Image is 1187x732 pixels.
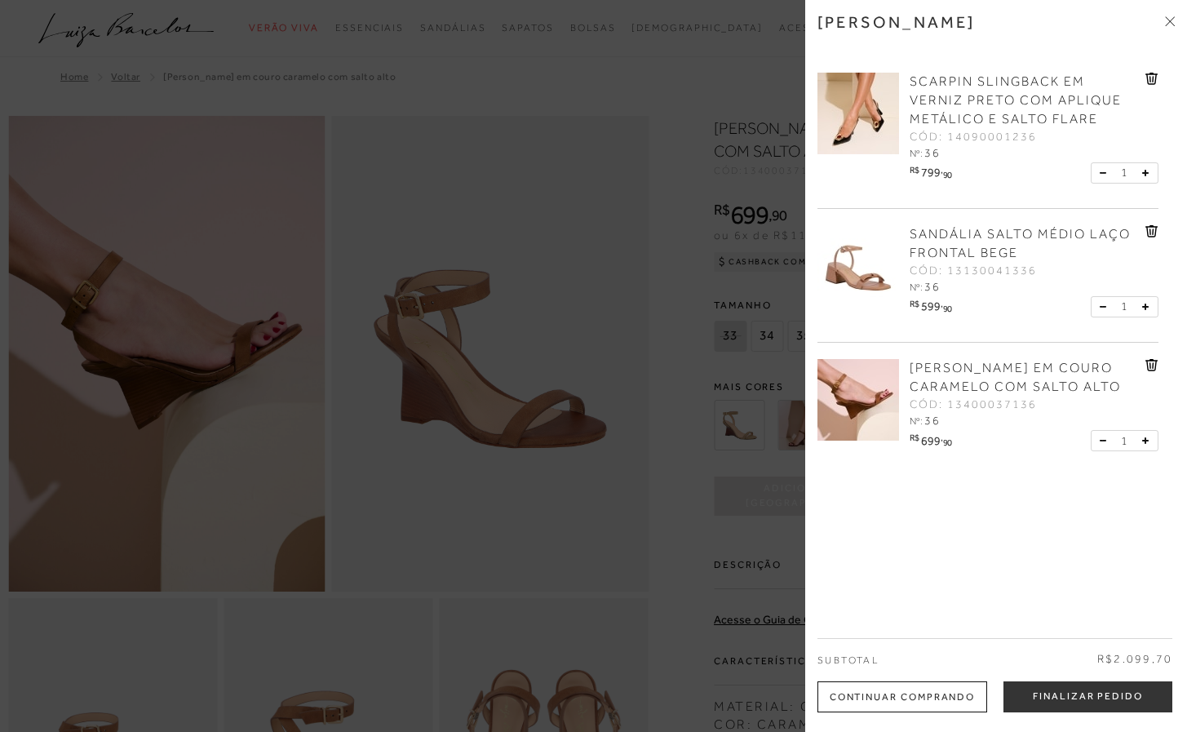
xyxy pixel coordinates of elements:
[817,12,976,32] h3: [PERSON_NAME]
[817,225,899,307] img: SANDÁLIA SALTO MÉDIO LAÇO FRONTAL BEGE
[943,437,952,447] span: 90
[924,280,941,293] span: 36
[924,414,941,427] span: 36
[921,166,941,179] span: 799
[941,299,952,308] i: ,
[817,654,879,666] span: Subtotal
[910,433,919,442] i: R$
[921,299,941,313] span: 599
[817,359,899,441] img: SANDÁLIA ANABELA EM COURO CARAMELO COM SALTO ALTO
[910,415,923,427] span: Nº:
[910,359,1141,397] a: [PERSON_NAME] EM COURO CARAMELO COM SALTO ALTO
[941,433,952,442] i: ,
[910,361,1121,394] span: [PERSON_NAME] EM COURO CARAMELO COM SALTO ALTO
[910,74,1122,126] span: SCARPIN SLINGBACK EM VERNIZ PRETO COM APLIQUE METÁLICO E SALTO FLARE
[910,129,1037,145] span: CÓD: 14090001236
[1003,681,1172,712] button: Finalizar Pedido
[910,227,1131,260] span: SANDÁLIA SALTO MÉDIO LAÇO FRONTAL BEGE
[817,681,987,712] div: Continuar Comprando
[910,225,1141,263] a: SANDÁLIA SALTO MÉDIO LAÇO FRONTAL BEGE
[910,148,923,159] span: Nº:
[1121,433,1127,450] span: 1
[1097,651,1172,668] span: R$2.099,70
[943,170,952,180] span: 90
[910,263,1037,279] span: CÓD: 13130041336
[910,73,1141,129] a: SCARPIN SLINGBACK EM VERNIZ PRETO COM APLIQUE METÁLICO E SALTO FLARE
[910,166,919,175] i: R$
[910,397,1037,413] span: CÓD: 13400037136
[910,299,919,308] i: R$
[910,282,923,293] span: Nº:
[941,166,952,175] i: ,
[1121,298,1127,315] span: 1
[924,146,941,159] span: 36
[817,73,899,154] img: SCARPIN SLINGBACK EM VERNIZ PRETO COM APLIQUE METÁLICO E SALTO FLARE
[921,434,941,447] span: 699
[1121,164,1127,181] span: 1
[943,304,952,313] span: 90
